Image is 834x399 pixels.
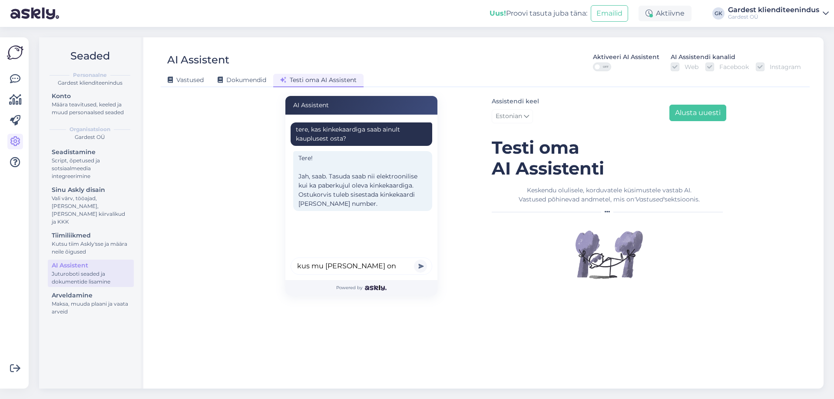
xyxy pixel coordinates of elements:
[7,44,23,61] img: Askly Logo
[48,90,134,118] a: KontoMäära teavitused, keeled ja muud personaalsed seaded
[490,9,506,17] b: Uus!
[492,137,726,179] h1: Testi oma AI Assistenti
[291,257,432,275] input: Kirjuta oma küsimus siia
[52,270,130,286] div: Juturoboti seaded ja dokumentide lisamine
[669,105,726,121] button: Alusta uuesti
[52,101,130,116] div: Määra teavitused, keeled ja muud personaalsed seaded
[639,6,692,21] div: Aktiivne
[336,284,386,291] span: Powered by
[46,48,134,64] h2: Seaded
[52,231,130,240] div: Tiimiliikmed
[365,285,386,290] img: Askly
[52,185,130,195] div: Sinu Askly disain
[52,261,130,270] div: AI Assistent
[591,5,628,22] button: Emailid
[296,125,427,143] div: tere, kas kinkekaardiga saab ainult kauplusest osta?
[46,79,134,87] div: Gardest klienditeenindus
[52,300,130,316] div: Maksa, muuda plaani ja vaata arveid
[280,76,357,84] span: Testi oma AI Assistent
[218,76,266,84] span: Dokumendid
[600,63,611,71] span: OFF
[712,7,725,20] div: GK
[168,76,204,84] span: Vastused
[69,125,110,133] b: Organisatsioon
[48,146,134,181] a: SeadistamineScript, õpetused ja sotsiaalmeedia integreerimine
[52,195,130,226] div: Vali värv, tööajad, [PERSON_NAME], [PERSON_NAME] kiirvalikud ja KKK
[634,195,665,203] i: 'Vastused'
[492,97,539,106] label: Assistendi keel
[593,53,659,62] div: Aktiveeri AI Assistent
[728,13,819,20] div: Gardest OÜ
[492,186,726,204] div: Keskendu olulisele, korduvatele küsimustele vastab AI. Vastused põhinevad andmetel, mis on sektsi...
[285,96,437,115] div: AI Assistent
[48,184,134,227] a: Sinu Askly disainVali värv, tööajad, [PERSON_NAME], [PERSON_NAME] kiirvalikud ja KKK
[73,71,107,79] b: Personaalne
[490,8,587,19] div: Proovi tasuta juba täna:
[52,157,130,180] div: Script, õpetused ja sotsiaalmeedia integreerimine
[679,63,698,71] label: Web
[52,291,130,300] div: Arveldamine
[714,63,749,71] label: Facebook
[48,230,134,257] a: TiimiliikmedKutsu tiim Askly'sse ja määra neile õigused
[46,133,134,141] div: Gardest OÜ
[52,92,130,101] div: Konto
[764,63,801,71] label: Instagram
[48,260,134,287] a: AI AssistentJuturoboti seaded ja dokumentide lisamine
[167,52,229,71] div: AI Assistent
[574,220,644,289] img: Illustration
[671,53,735,62] div: AI Assistendi kanalid
[492,109,533,123] a: Estonian
[728,7,829,20] a: Gardest klienditeenindusGardest OÜ
[52,240,130,256] div: Kutsu tiim Askly'sse ja määra neile õigused
[728,7,819,13] div: Gardest klienditeenindus
[52,148,130,157] div: Seadistamine
[293,151,432,211] div: Tere! Jah, saab. Tasuda saab nii elektroonilise kui ka paberkujul oleva kinkekaardiga. Ostukorvis...
[48,290,134,317] a: ArveldamineMaksa, muuda plaani ja vaata arveid
[496,112,522,121] span: Estonian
